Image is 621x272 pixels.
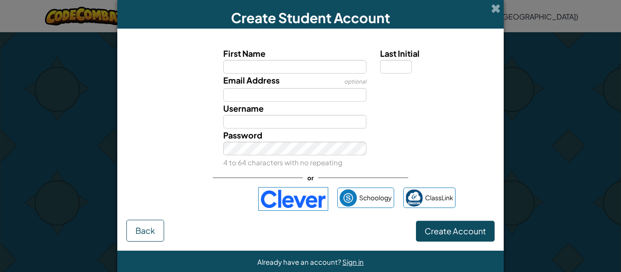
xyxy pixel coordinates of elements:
span: Username [223,103,264,114]
img: schoology.png [340,189,357,207]
button: Back [126,220,164,242]
span: Create Student Account [231,9,390,26]
span: Already have an account? [257,257,342,266]
span: First Name [223,48,265,59]
span: Last Initial [380,48,420,59]
span: ClassLink [425,191,453,204]
img: classlink-logo-small.png [406,189,423,207]
iframe: Sign in with Google Button [161,189,254,209]
span: or [303,171,318,184]
span: Password [223,130,262,140]
span: Schoology [359,191,392,204]
img: clever-logo-blue.png [258,187,328,211]
span: Email Address [223,75,280,85]
button: Create Account [416,221,495,242]
span: Create Account [425,226,486,236]
small: 4 to 64 characters with no repeating [223,158,342,167]
span: Back [135,225,155,236]
a: Sign in [342,257,364,266]
span: optional [344,78,366,85]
